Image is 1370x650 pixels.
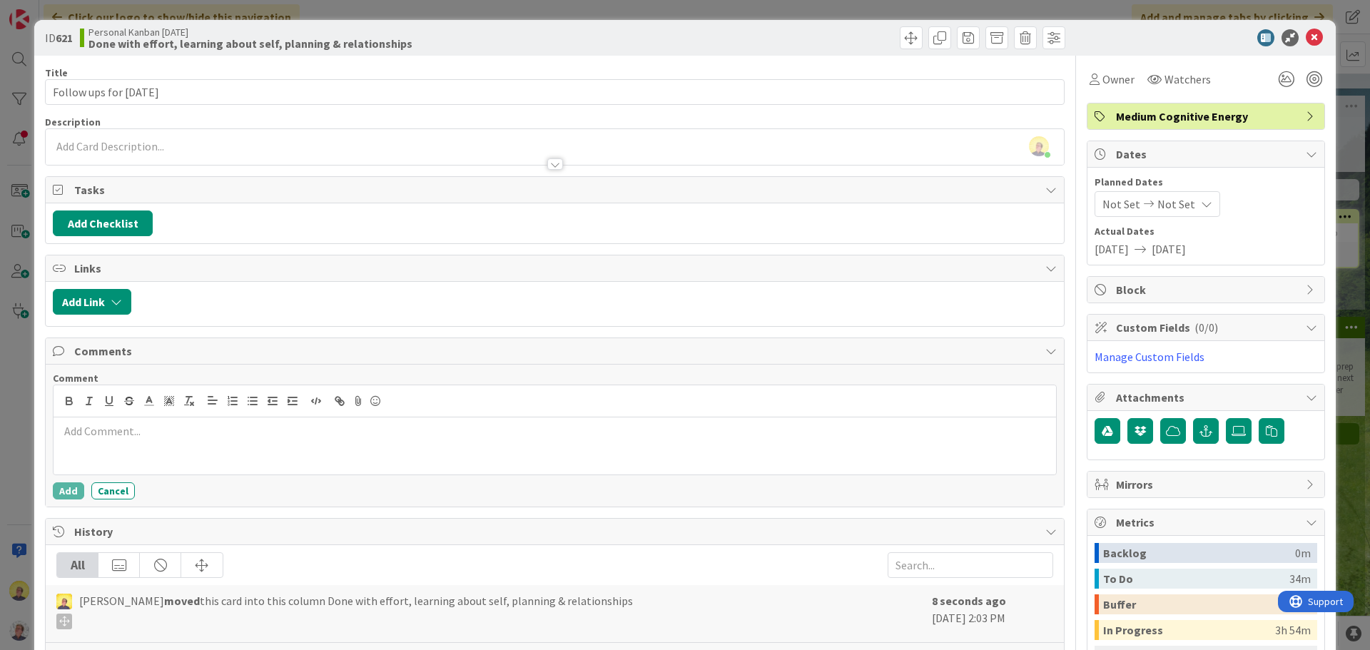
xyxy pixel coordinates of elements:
[53,372,98,385] span: Comment
[1116,319,1299,336] span: Custom Fields
[1116,514,1299,531] span: Metrics
[1116,146,1299,163] span: Dates
[56,594,72,609] img: JW
[888,552,1053,578] input: Search...
[1095,175,1317,190] span: Planned Dates
[1095,224,1317,239] span: Actual Dates
[1029,136,1049,156] img: nKUMuoDhFNTCsnC9MIPQkgZgJ2SORMcs.jpeg
[74,181,1038,198] span: Tasks
[932,592,1053,635] div: [DATE] 2:03 PM
[1289,569,1311,589] div: 34m
[1157,195,1195,213] span: Not Set
[1116,476,1299,493] span: Mirrors
[932,594,1006,608] b: 8 seconds ago
[1116,281,1299,298] span: Block
[45,79,1065,105] input: type card name here...
[1152,240,1186,258] span: [DATE]
[79,592,633,629] span: [PERSON_NAME] this card into this column Done with effort, learning about self, planning & relati...
[164,594,200,608] b: moved
[88,38,412,49] b: Done with effort, learning about self, planning & relationships
[1103,594,1295,614] div: Buffer
[1103,569,1289,589] div: To Do
[1295,543,1311,563] div: 0m
[74,523,1038,540] span: History
[1095,350,1204,364] a: Manage Custom Fields
[45,29,73,46] span: ID
[74,342,1038,360] span: Comments
[53,289,131,315] button: Add Link
[45,66,68,79] label: Title
[53,482,84,499] button: Add
[1102,195,1140,213] span: Not Set
[1194,320,1218,335] span: ( 0/0 )
[45,116,101,128] span: Description
[1095,240,1129,258] span: [DATE]
[1164,71,1211,88] span: Watchers
[53,210,153,236] button: Add Checklist
[88,26,412,38] span: Personal Kanban [DATE]
[1103,543,1295,563] div: Backlog
[56,31,73,45] b: 621
[91,482,135,499] button: Cancel
[1103,620,1275,640] div: In Progress
[1102,71,1135,88] span: Owner
[1116,389,1299,406] span: Attachments
[57,553,98,577] div: All
[1275,620,1311,640] div: 3h 54m
[74,260,1038,277] span: Links
[1116,108,1299,125] span: Medium Cognitive Energy
[30,2,65,19] span: Support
